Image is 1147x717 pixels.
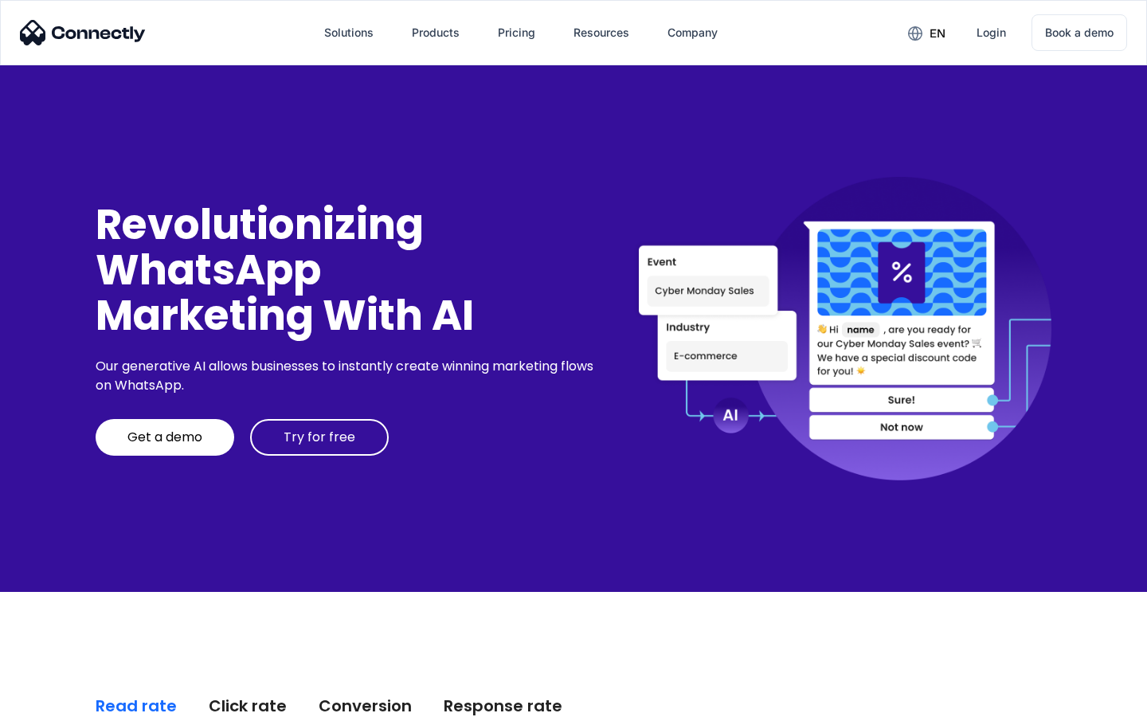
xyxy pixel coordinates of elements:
a: Login [964,14,1019,52]
div: Get a demo [127,429,202,445]
div: Solutions [324,22,374,44]
a: Try for free [250,419,389,456]
a: Get a demo [96,419,234,456]
a: Book a demo [1032,14,1127,51]
div: Resources [573,22,629,44]
div: Revolutionizing WhatsApp Marketing With AI [96,202,599,339]
div: Login [977,22,1006,44]
div: Products [412,22,460,44]
img: Connectly Logo [20,20,146,45]
div: Conversion [319,695,412,717]
div: Response rate [444,695,562,717]
div: Our generative AI allows businesses to instantly create winning marketing flows on WhatsApp. [96,357,599,395]
div: Company [667,22,718,44]
a: Pricing [485,14,548,52]
div: en [930,22,945,45]
div: Pricing [498,22,535,44]
div: Try for free [284,429,355,445]
div: Click rate [209,695,287,717]
div: Read rate [96,695,177,717]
